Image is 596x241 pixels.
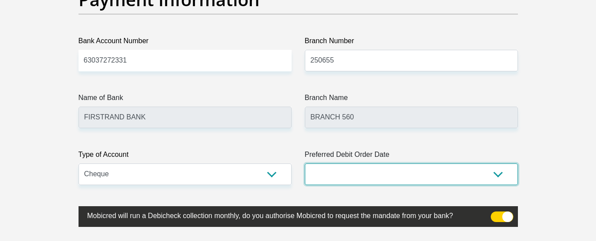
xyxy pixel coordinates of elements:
input: Branch Name [305,107,518,128]
label: Name of Bank [79,93,292,107]
label: Type of Account [79,149,292,163]
label: Mobicred will run a Debicheck collection monthly, do you authorise Mobicred to request the mandat... [79,206,474,223]
input: Branch Number [305,50,518,71]
label: Bank Account Number [79,36,292,50]
input: Name of Bank [79,107,292,128]
input: Bank Account Number [79,50,292,71]
label: Preferred Debit Order Date [305,149,518,163]
label: Branch Name [305,93,518,107]
label: Branch Number [305,36,518,50]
